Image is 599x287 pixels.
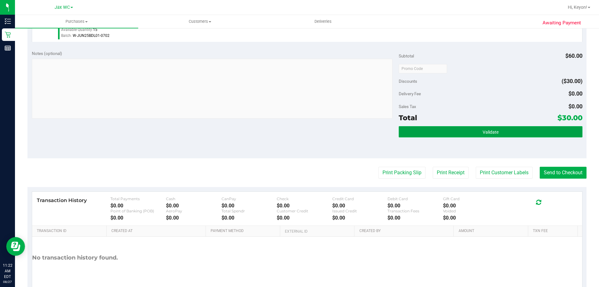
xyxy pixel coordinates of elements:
[166,203,222,209] div: $0.00
[110,209,166,213] div: Point of Banking (POB)
[443,215,499,221] div: $0.00
[5,45,11,51] inline-svg: Reports
[387,196,443,201] div: Debit Card
[568,5,587,10] span: Hi, Keyon!
[332,203,388,209] div: $0.00
[277,203,332,209] div: $0.00
[5,18,11,24] inline-svg: Inventory
[73,33,110,38] span: W-JUN25BDL01-0702
[222,196,277,201] div: CanPay
[15,15,138,28] a: Purchases
[222,203,277,209] div: $0.00
[280,226,354,237] th: External ID
[3,263,12,280] p: 11:22 AM EDT
[332,215,388,221] div: $0.00
[399,53,414,58] span: Subtotal
[483,130,499,135] span: Validate
[399,104,416,109] span: Sales Tax
[139,19,261,24] span: Customers
[277,215,332,221] div: $0.00
[332,209,388,213] div: Issued Credit
[111,229,203,234] a: Created At
[399,64,447,73] input: Promo Code
[359,229,451,234] a: Created By
[61,25,202,37] div: Available Quantity:
[568,103,582,110] span: $0.00
[443,203,499,209] div: $0.00
[459,229,526,234] a: Amount
[222,215,277,221] div: $0.00
[562,78,582,84] span: ($30.00)
[55,5,70,10] span: Jax WC
[399,91,421,96] span: Delivery Fee
[61,33,72,38] span: Batch:
[32,51,62,56] span: Notes (optional)
[332,196,388,201] div: Credit Card
[93,27,97,32] span: 15
[543,19,581,27] span: Awaiting Payment
[222,209,277,213] div: Total Spendr
[433,167,469,179] button: Print Receipt
[399,126,582,137] button: Validate
[3,280,12,284] p: 08/27
[110,196,166,201] div: Total Payments
[166,196,222,201] div: Cash
[6,237,25,256] iframe: Resource center
[540,167,587,179] button: Send to Checkout
[568,90,582,97] span: $0.00
[399,113,417,122] span: Total
[5,32,11,38] inline-svg: Retail
[533,229,575,234] a: Txn Fee
[565,52,582,59] span: $60.00
[110,203,166,209] div: $0.00
[306,19,340,24] span: Deliveries
[166,209,222,213] div: AeroPay
[387,209,443,213] div: Transaction Fees
[138,15,261,28] a: Customers
[443,209,499,213] div: Voided
[110,215,166,221] div: $0.00
[37,229,104,234] a: Transaction ID
[399,76,417,87] span: Discounts
[211,229,278,234] a: Payment Method
[378,167,426,179] button: Print Packing Slip
[261,15,385,28] a: Deliveries
[277,209,332,213] div: Customer Credit
[443,196,499,201] div: Gift Card
[277,196,332,201] div: Check
[387,203,443,209] div: $0.00
[32,237,118,279] div: No transaction history found.
[15,19,138,24] span: Purchases
[166,215,222,221] div: $0.00
[558,113,582,122] span: $30.00
[476,167,533,179] button: Print Customer Labels
[387,215,443,221] div: $0.00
